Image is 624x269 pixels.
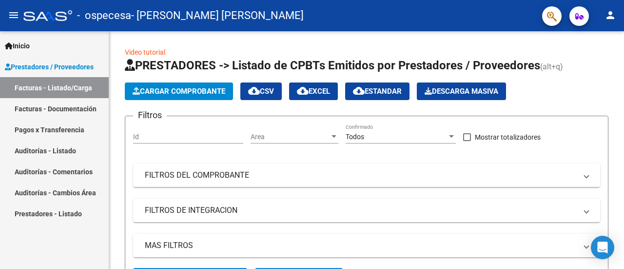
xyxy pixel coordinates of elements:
mat-panel-title: FILTROS DEL COMPROBANTE [145,170,577,181]
button: CSV [240,83,282,100]
mat-panel-title: FILTROS DE INTEGRACION [145,205,577,216]
span: CSV [248,87,274,96]
button: EXCEL [289,83,338,100]
mat-icon: cloud_download [248,85,260,97]
mat-expansion-panel-header: MAS FILTROS [133,234,600,257]
app-download-masive: Descarga masiva de comprobantes (adjuntos) [417,83,506,100]
mat-icon: person [604,9,616,21]
a: Video tutorial [125,48,165,56]
span: Todos [346,133,364,141]
span: Area [251,133,330,141]
span: (alt+q) [540,62,563,71]
mat-panel-title: MAS FILTROS [145,240,577,251]
mat-expansion-panel-header: FILTROS DEL COMPROBANTE [133,164,600,187]
mat-icon: menu [8,9,19,21]
mat-icon: cloud_download [297,85,309,97]
span: Estandar [353,87,402,96]
span: Prestadores / Proveedores [5,62,94,72]
span: EXCEL [297,87,330,96]
mat-expansion-panel-header: FILTROS DE INTEGRACION [133,199,600,222]
span: Descarga Masiva [425,87,498,96]
span: Inicio [5,41,30,51]
span: - ospecesa [77,5,131,26]
span: PRESTADORES -> Listado de CPBTs Emitidos por Prestadores / Proveedores [125,59,540,72]
span: Mostrar totalizadores [475,131,541,143]
h3: Filtros [133,108,167,122]
div: Open Intercom Messenger [591,236,614,259]
button: Estandar [345,83,409,100]
mat-icon: cloud_download [353,85,365,97]
button: Cargar Comprobante [125,83,233,100]
button: Descarga Masiva [417,83,506,100]
span: Cargar Comprobante [133,87,225,96]
span: - [PERSON_NAME] [PERSON_NAME] [131,5,304,26]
